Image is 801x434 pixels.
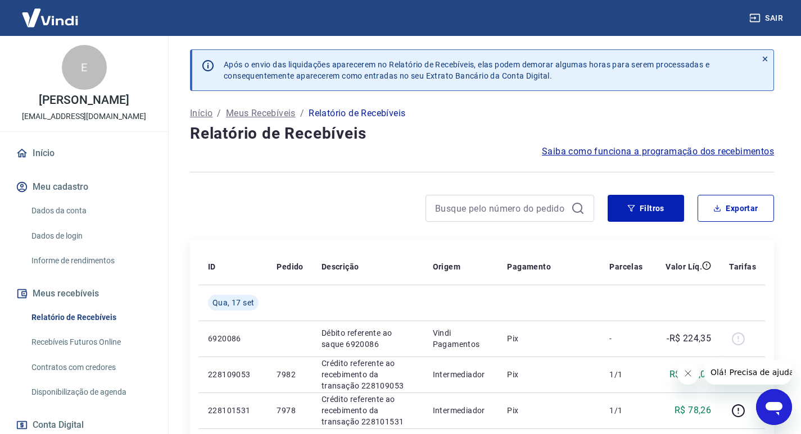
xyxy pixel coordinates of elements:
button: Filtros [608,195,684,222]
p: Pix [507,369,591,380]
p: [EMAIL_ADDRESS][DOMAIN_NAME] [22,111,146,122]
p: 1/1 [609,405,642,416]
a: Recebíveis Futuros Online [27,331,155,354]
p: Débito referente ao saque 6920086 [322,327,415,350]
span: Olá! Precisa de ajuda? [7,8,94,17]
p: Origem [433,261,460,272]
p: - [609,333,642,344]
p: Relatório de Recebíveis [309,107,405,120]
a: Informe de rendimentos [27,249,155,272]
p: -R$ 224,35 [667,332,711,345]
p: R$ 146,09 [669,368,712,381]
p: Pix [507,333,591,344]
p: Pix [507,405,591,416]
p: Crédito referente ao recebimento da transação 228109053 [322,358,415,391]
span: Qua, 17 set [212,297,254,308]
p: Crédito referente ao recebimento da transação 228101531 [322,394,415,427]
iframe: Mensagem da empresa [704,360,792,385]
p: 228101531 [208,405,259,416]
div: E [62,45,107,90]
a: Dados da conta [27,199,155,222]
p: Intermediador [433,405,490,416]
p: R$ 78,26 [675,404,711,417]
a: Meus Recebíveis [226,107,296,120]
iframe: Fechar mensagem [677,362,699,385]
p: Após o envio das liquidações aparecerem no Relatório de Recebíveis, elas podem demorar algumas ho... [224,59,709,81]
p: Vindi Pagamentos [433,327,490,350]
button: Meu cadastro [13,175,155,199]
button: Exportar [698,195,774,222]
h4: Relatório de Recebíveis [190,122,774,145]
a: Início [190,107,212,120]
p: 7978 [277,405,303,416]
img: Vindi [13,1,87,35]
p: 228109053 [208,369,259,380]
a: Saiba como funciona a programação dos recebimentos [542,145,774,158]
input: Busque pelo número do pedido [435,200,567,217]
button: Meus recebíveis [13,281,155,306]
p: 1/1 [609,369,642,380]
p: Intermediador [433,369,490,380]
p: [PERSON_NAME] [39,94,129,106]
p: / [300,107,304,120]
p: 7982 [277,369,303,380]
p: ID [208,261,216,272]
p: Descrição [322,261,359,272]
a: Relatório de Recebíveis [27,306,155,329]
a: Dados de login [27,225,155,248]
p: Pagamento [507,261,551,272]
p: Valor Líq. [666,261,702,272]
iframe: Botão para abrir a janela de mensagens [756,389,792,425]
button: Sair [747,8,788,29]
a: Contratos com credores [27,356,155,379]
p: 6920086 [208,333,259,344]
a: Início [13,141,155,166]
p: Parcelas [609,261,642,272]
p: / [217,107,221,120]
a: Disponibilização de agenda [27,381,155,404]
p: Tarifas [729,261,756,272]
p: Pedido [277,261,303,272]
